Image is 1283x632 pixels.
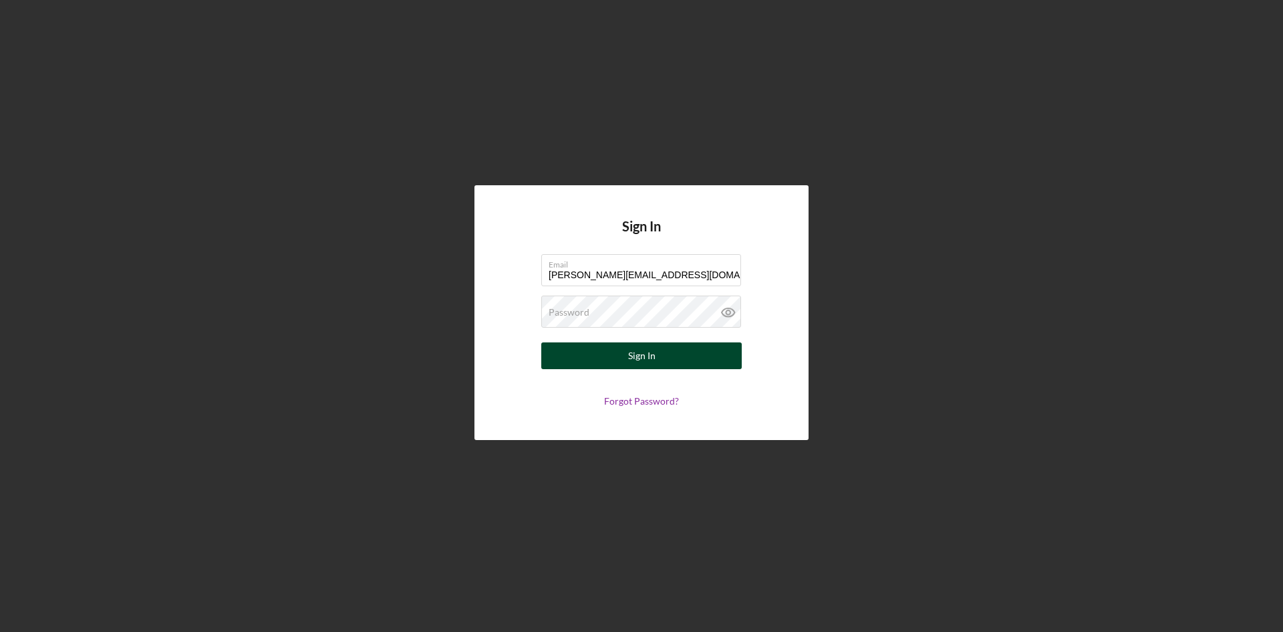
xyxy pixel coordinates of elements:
h4: Sign In [622,219,661,254]
label: Email [549,255,741,270]
a: Forgot Password? [604,395,679,407]
label: Password [549,307,589,318]
div: Sign In [628,342,656,369]
button: Sign In [541,342,742,369]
